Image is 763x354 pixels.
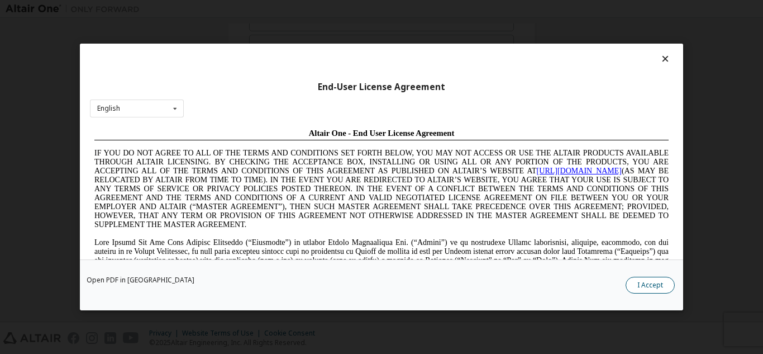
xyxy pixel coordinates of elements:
div: End-User License Agreement [90,82,673,93]
a: Open PDF in [GEOGRAPHIC_DATA] [87,277,194,284]
a: [URL][DOMAIN_NAME] [447,43,532,51]
span: IF YOU DO NOT AGREE TO ALL OF THE TERMS AND CONDITIONS SET FORTH BELOW, YOU MAY NOT ACCESS OR USE... [4,25,579,105]
span: Altair One - End User License Agreement [219,4,365,13]
button: I Accept [626,277,675,294]
span: Lore Ipsumd Sit Ame Cons Adipisc Elitseddo (“Eiusmodte”) in utlabor Etdolo Magnaaliqua Eni. (“Adm... [4,114,579,194]
div: English [97,105,120,112]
